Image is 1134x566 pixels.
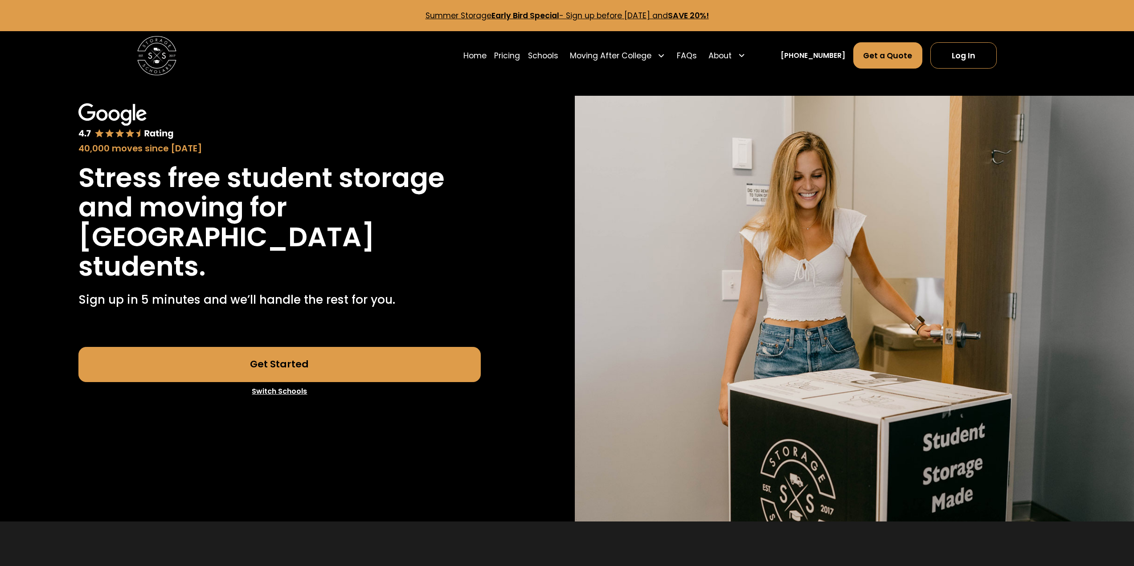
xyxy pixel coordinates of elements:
a: Home [463,42,487,69]
a: Get Started [78,347,481,382]
img: Storage Scholars main logo [137,36,176,75]
a: Summer StorageEarly Bird Special- Sign up before [DATE] andSAVE 20%! [426,10,709,21]
a: Switch Schools [78,382,481,401]
img: Google 4.7 star rating [78,103,174,140]
a: Schools [528,42,558,69]
a: FAQs [677,42,697,69]
a: Pricing [494,42,520,69]
h1: Stress free student storage and moving for [78,163,481,222]
h1: students. [78,252,206,281]
a: Get a Quote [853,42,923,69]
strong: SAVE 20%! [668,10,709,21]
h1: [GEOGRAPHIC_DATA] [78,222,375,252]
a: [PHONE_NUMBER] [781,50,845,61]
p: Sign up in 5 minutes and we’ll handle the rest for you. [78,291,395,308]
div: Moving After College [570,50,651,61]
strong: Early Bird Special [491,10,559,21]
a: Log In [930,42,997,69]
div: About [708,50,732,61]
div: 40,000 moves since [DATE] [78,142,481,155]
img: Storage Scholars will have everything waiting for you in your room when you arrive to campus. [575,96,1134,521]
